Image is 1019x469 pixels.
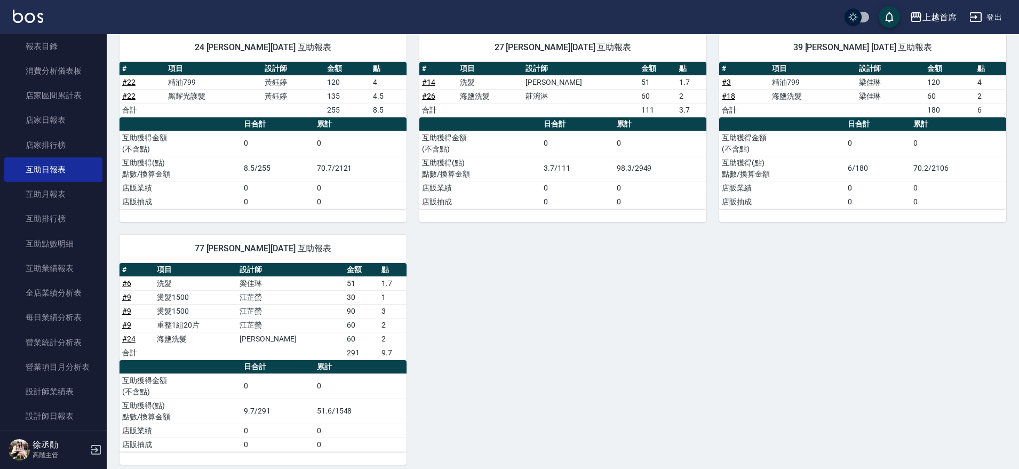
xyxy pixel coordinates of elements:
[314,117,407,131] th: 累計
[419,156,541,181] td: 互助獲得(點) 點數/換算金額
[241,438,314,451] td: 0
[237,332,344,346] td: [PERSON_NAME]
[13,10,43,23] img: Logo
[639,89,676,103] td: 60
[344,304,379,318] td: 90
[719,117,1006,209] table: a dense table
[719,103,769,117] td: 合計
[719,156,845,181] td: 互助獲得(點) 點數/換算金額
[676,103,706,117] td: 3.7
[379,318,407,332] td: 2
[614,195,706,209] td: 0
[911,195,1006,209] td: 0
[122,335,136,343] a: #24
[324,89,370,103] td: 135
[344,318,379,332] td: 60
[241,181,314,195] td: 0
[314,360,407,374] th: 累計
[422,92,435,100] a: #26
[911,181,1006,195] td: 0
[639,75,676,89] td: 51
[4,232,102,256] a: 互助點數明細
[614,131,706,156] td: 0
[523,89,639,103] td: 莊涴淋
[314,424,407,438] td: 0
[379,263,407,277] th: 點
[314,373,407,399] td: 0
[4,59,102,83] a: 消費分析儀表板
[9,439,30,460] img: Person
[845,195,911,209] td: 0
[676,89,706,103] td: 2
[457,75,523,89] td: 洗髮
[379,346,407,360] td: 9.7
[262,89,325,103] td: 黃鈺婷
[676,75,706,89] td: 1.7
[523,62,639,76] th: 設計師
[241,131,314,156] td: 0
[856,62,925,76] th: 設計師
[324,103,370,117] td: 255
[4,157,102,182] a: 互助日報表
[120,181,241,195] td: 店販業績
[4,305,102,330] a: 每日業績分析表
[541,181,614,195] td: 0
[241,373,314,399] td: 0
[379,332,407,346] td: 2
[925,89,975,103] td: 60
[845,131,911,156] td: 0
[975,103,1006,117] td: 6
[975,89,1006,103] td: 2
[975,75,1006,89] td: 4
[457,62,523,76] th: 項目
[541,117,614,131] th: 日合計
[237,290,344,304] td: 江芷螢
[165,89,262,103] td: 黑耀光護髮
[154,332,237,346] td: 海鹽洗髮
[122,78,136,86] a: #22
[237,304,344,318] td: 江芷螢
[241,156,314,181] td: 8.5/255
[419,131,541,156] td: 互助獲得金額 (不含點)
[314,131,407,156] td: 0
[379,290,407,304] td: 1
[165,75,262,89] td: 精油799
[541,131,614,156] td: 0
[344,263,379,277] th: 金額
[314,195,407,209] td: 0
[879,6,900,28] button: save
[132,243,394,254] span: 77 [PERSON_NAME][DATE] 互助報表
[719,62,1006,117] table: a dense table
[719,62,769,76] th: #
[856,75,925,89] td: 梁佳琳
[370,103,407,117] td: 8.5
[120,399,241,424] td: 互助獲得(點) 點數/換算金額
[262,75,325,89] td: 黃鈺婷
[4,133,102,157] a: 店家排行榜
[324,62,370,76] th: 金額
[241,195,314,209] td: 0
[165,62,262,76] th: 項目
[120,62,165,76] th: #
[732,42,993,53] span: 39 [PERSON_NAME] [DATE] 互助報表
[120,195,241,209] td: 店販抽成
[154,276,237,290] td: 洗髮
[120,424,241,438] td: 店販業績
[120,263,154,277] th: #
[344,346,379,360] td: 291
[419,181,541,195] td: 店販業績
[344,276,379,290] td: 51
[120,346,154,360] td: 合計
[120,156,241,181] td: 互助獲得(點) 點數/換算金額
[719,181,845,195] td: 店販業績
[120,62,407,117] table: a dense table
[262,62,325,76] th: 設計師
[523,75,639,89] td: [PERSON_NAME]
[4,429,102,454] a: 設計師業績分析表
[845,181,911,195] td: 0
[719,131,845,156] td: 互助獲得金額 (不含點)
[769,62,856,76] th: 項目
[379,304,407,318] td: 3
[975,62,1006,76] th: 點
[241,360,314,374] th: 日合計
